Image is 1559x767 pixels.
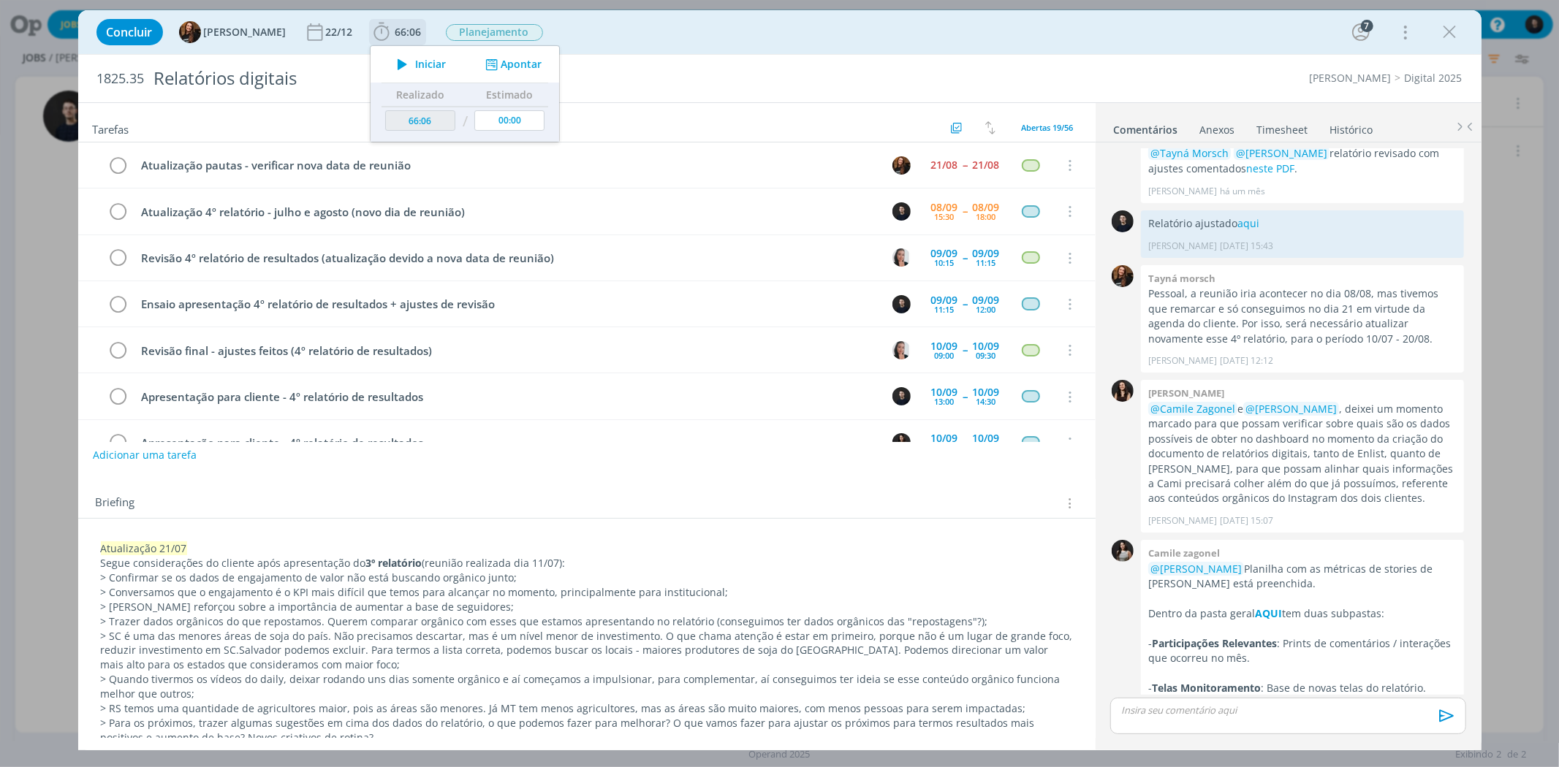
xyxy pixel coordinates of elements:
span: -- [963,253,968,263]
div: 10/09 [973,387,1000,397]
div: 08/09 [931,202,958,213]
span: Iniciar [415,59,446,69]
div: Anexos [1200,123,1235,137]
p: > Para os próximos, trazer algumas sugestões em cima dos dados do relatório, o que podemos fazer ... [101,716,1073,745]
span: Atualização 21/07 [101,541,187,555]
div: Revisão final - ajustes feitos (4º relatório de resultados) [135,342,879,360]
a: Histórico [1329,116,1374,137]
button: Concluir [96,19,163,45]
div: 15:30 [935,213,955,221]
span: @[PERSON_NAME] [1150,562,1242,576]
div: dialog [78,10,1482,750]
div: Apresentação para cliente - 4º relatório de resultados [135,388,879,406]
span: [DATE] 15:07 [1220,514,1273,527]
b: [PERSON_NAME] [1148,386,1224,400]
button: C [891,386,913,408]
span: [DATE] 15:43 [1220,240,1273,253]
p: > RS temos uma quantidade de agricultores maior, pois as áreas são menores. Já MT tem menos agric... [101,701,1073,716]
button: Adicionar uma tarefa [92,442,197,468]
p: Relatório ajustado [1148,216,1457,231]
span: há um mês [1220,185,1265,198]
span: conseguimos ter dados orgânicos das "repostagens"?); [721,614,988,628]
p: relatório revisado com ajustes comentados . [1148,146,1457,176]
button: Iniciar [389,54,447,75]
div: 08/09 [973,202,1000,213]
b: Tayná morsch [1148,272,1215,285]
img: C [1112,540,1134,562]
img: C [892,433,911,451]
p: [PERSON_NAME] [1148,354,1217,367]
img: T [1112,265,1134,287]
button: C [891,247,913,269]
div: 10/09 [973,433,1000,443]
span: Briefing [96,494,135,513]
p: Dentro da pasta geral tem duas subpastas: [1148,606,1457,621]
img: C [892,248,911,267]
span: [DATE] 12:12 [1220,354,1273,367]
p: Pessoal, a reunião iria acontecer no dia 08/08, mas tivemos que remarcar e só conseguimos no dia ... [1148,286,1457,346]
div: 22/12 [326,27,356,37]
button: T [891,154,913,176]
span: -- [963,392,968,402]
span: 66:06 [395,25,422,39]
p: > [PERSON_NAME] reforçou sobre a importância de aumentar a base de seguidores; [101,600,1073,614]
p: > Conversamos que o engajamento é o KPI mais difícil que temos para alcançar no momento, principa... [101,585,1073,600]
p: Planilha com as métricas de stories de [PERSON_NAME] está preenchida. [1148,562,1457,592]
span: Concluir [107,26,153,38]
a: Digital 2025 [1405,71,1463,85]
ul: 66:06 [370,45,560,142]
div: 10:15 [935,259,955,267]
button: Planejamento [445,23,544,42]
span: -- [963,345,968,355]
div: 21/08 [973,160,1000,170]
span: [PERSON_NAME] [204,27,287,37]
button: T[PERSON_NAME] [179,21,287,43]
div: 10/09 [931,387,958,397]
div: Revisão 4º relatório de resultados (atualização devido a nova data de reunião) [135,249,879,267]
p: > Confirmar se os dados de engajamento de valor não está buscando orgânico junto; [101,571,1073,585]
strong: Telas Monitoramento [1152,681,1261,695]
b: Camile zagonel [1148,546,1220,560]
a: [PERSON_NAME] [1310,71,1392,85]
img: T [179,21,201,43]
button: Apontar [481,57,542,72]
strong: Participações Relevantes [1152,636,1277,650]
span: -- [963,206,968,216]
img: C [1112,210,1134,232]
td: / [458,107,471,137]
span: @Camile Zagonel [1150,402,1235,416]
span: @Tayná Morsch [1150,146,1229,160]
div: Apresentação para cliente - 4º relatório de resultados [135,434,879,452]
p: [PERSON_NAME] [1148,185,1217,198]
div: 09:30 [976,351,996,359]
div: 10/09 [931,341,958,351]
div: Ensaio apresentação 4º relatório de resultados + ajustes de revisão [135,295,879,313]
p: - : Prints de comentários / interações que ocorreu no mês. [1148,636,1457,666]
a: neste PDF [1246,161,1294,175]
strong: 3º relatório [366,556,422,570]
span: 1825.35 [97,71,145,87]
div: 10/09 [931,433,958,443]
a: AQUI [1255,606,1282,620]
div: 11:15 [935,305,955,313]
div: 09/09 [931,295,958,305]
p: > SC é uma das menores áreas de soja do país. Não precisamos descartar, mas é um nível menor de i... [101,629,1073,673]
span: Segue considerações do cliente após apresentação do [101,556,366,570]
img: T [892,156,911,175]
a: Comentários [1113,116,1179,137]
button: C [891,339,913,361]
th: Estimado [471,83,548,107]
div: 18:00 [976,213,996,221]
div: 09/09 [973,295,1000,305]
p: > Trazer dados orgânicos do que repostamos. Querem comparar orgânico com esses que estamos aprese... [101,614,1073,629]
div: Atualização pautas - verificar nova data de reunião [135,156,879,175]
img: C [892,341,911,359]
button: 7 [1349,20,1373,44]
a: aqui [1237,216,1259,230]
p: [PERSON_NAME] [1148,514,1217,527]
img: C [892,387,911,405]
img: C [892,295,911,313]
button: 66:06 [370,20,425,44]
a: Timesheet [1256,116,1309,137]
img: C [892,202,911,221]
